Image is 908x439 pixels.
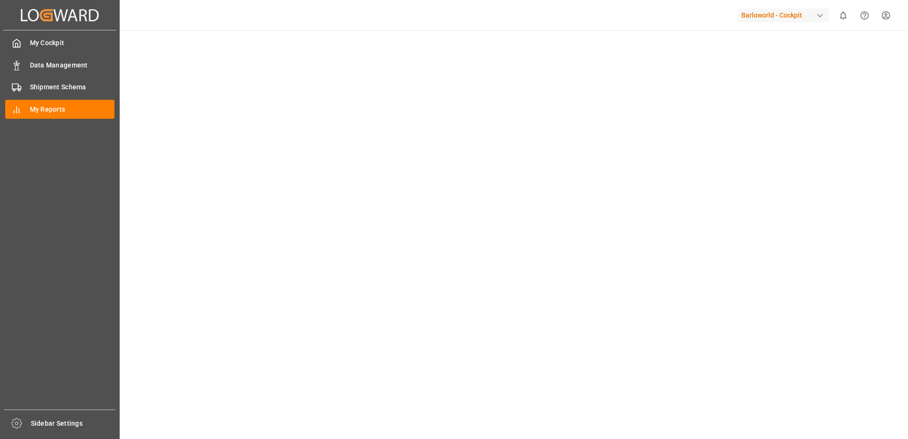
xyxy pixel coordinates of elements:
button: Barloworld - Cockpit [738,6,832,24]
div: Barloworld - Cockpit [738,9,829,22]
span: My Cockpit [30,38,115,48]
span: Shipment Schema [30,82,115,92]
a: Data Management [5,56,114,74]
span: My Reports [30,105,115,115]
a: My Cockpit [5,34,114,52]
span: Data Management [30,60,115,70]
a: My Reports [5,100,114,118]
button: Help Center [854,5,875,26]
button: show 0 new notifications [832,5,854,26]
span: Sidebar Settings [31,419,116,429]
a: Shipment Schema [5,78,114,96]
